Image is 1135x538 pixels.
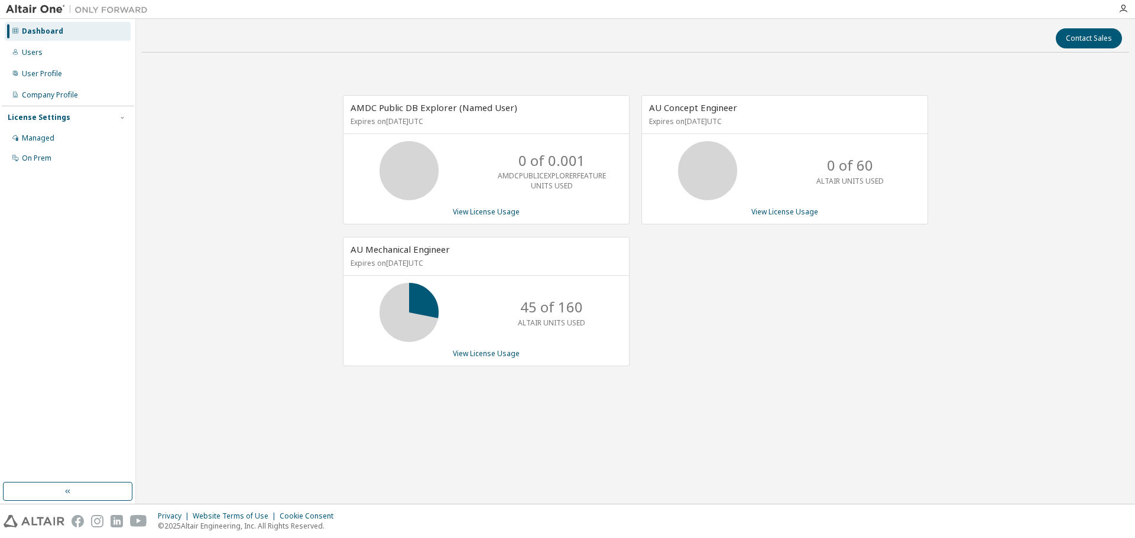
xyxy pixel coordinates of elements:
[72,515,84,527] img: facebook.svg
[130,515,147,527] img: youtube.svg
[4,515,64,527] img: altair_logo.svg
[351,243,450,255] span: AU Mechanical Engineer
[280,511,340,521] div: Cookie Consent
[6,4,154,15] img: Altair One
[351,116,619,126] p: Expires on [DATE] UTC
[520,297,583,317] p: 45 of 160
[158,511,193,521] div: Privacy
[518,151,585,171] p: 0 of 0.001
[193,511,280,521] div: Website Terms of Use
[351,258,619,268] p: Expires on [DATE] UTC
[22,69,62,79] div: User Profile
[498,171,606,191] p: AMDCPUBLICEXPLORERFEATURE UNITS USED
[22,154,51,163] div: On Prem
[22,133,54,143] div: Managed
[351,102,517,113] span: AMDC Public DB Explorer (Named User)
[91,515,103,527] img: instagram.svg
[649,102,737,113] span: AU Concept Engineer
[22,48,43,57] div: Users
[158,521,340,531] p: © 2025 Altair Engineering, Inc. All Rights Reserved.
[518,318,585,328] p: ALTAIR UNITS USED
[8,113,70,122] div: License Settings
[111,515,123,527] img: linkedin.svg
[827,155,873,175] p: 0 of 60
[1056,28,1122,48] button: Contact Sales
[649,116,917,126] p: Expires on [DATE] UTC
[751,207,818,217] a: View License Usage
[453,207,520,217] a: View License Usage
[453,348,520,358] a: View License Usage
[816,176,884,186] p: ALTAIR UNITS USED
[22,27,63,36] div: Dashboard
[22,90,78,100] div: Company Profile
